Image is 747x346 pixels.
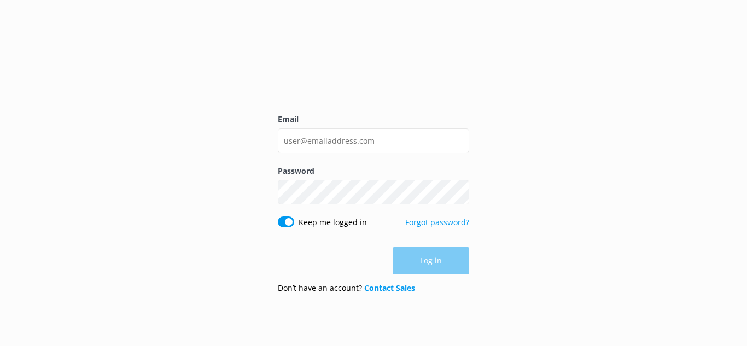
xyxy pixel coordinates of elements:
[447,181,469,203] button: Show password
[278,165,469,177] label: Password
[299,216,367,228] label: Keep me logged in
[405,217,469,227] a: Forgot password?
[364,283,415,293] a: Contact Sales
[278,128,469,153] input: user@emailaddress.com
[278,113,469,125] label: Email
[278,282,415,294] p: Don’t have an account?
